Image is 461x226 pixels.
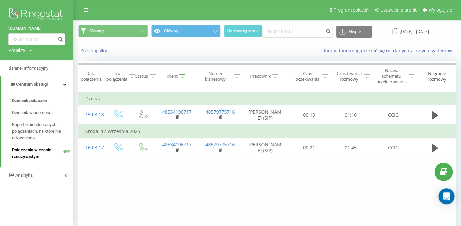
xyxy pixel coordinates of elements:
span: Ustawienia profilu [380,7,417,13]
td: CCIG [372,105,415,125]
div: Typ połączenia [106,71,127,82]
td: [PERSON_NAME] (SIP) [242,105,288,125]
div: Nazwa schematu przekierowania [376,68,407,85]
a: Raport o nieodebranych połączeniach, na które nie odzwoniono [12,119,73,144]
div: 16:03:17 [85,141,99,154]
input: Wyszukiwanie według numeru [8,33,65,45]
span: Centrum obsługi [16,82,48,87]
span: Panel Informacyjny [12,66,48,71]
button: Eksport [336,26,372,38]
a: Dziennik wiadomości [12,107,73,119]
a: 48534196717 [162,141,192,148]
a: Połączenia w czasie rzeczywistymNEW [12,144,73,163]
button: Zresetuj filtry [78,48,110,54]
div: 15:03:18 [85,108,99,121]
div: Status [135,73,148,79]
span: Harmonogram [227,29,255,33]
div: Klient [166,73,178,79]
span: Raport o nieodebranych połączeniach, na które nie odzwoniono [12,121,70,141]
span: Analityka [15,173,33,178]
td: 00:21 [288,138,330,157]
img: Ringostat logo [8,7,65,23]
div: Czas trwania rozmowy [336,71,362,82]
a: Centrum obsługi [1,76,73,92]
td: [PERSON_NAME] (SIP) [242,138,288,157]
td: 01:45 [330,138,372,157]
a: Dziennik połączeń [12,95,73,107]
div: Open Intercom Messenger [438,188,454,204]
input: Wyszukiwanie według numeru [262,26,333,38]
div: Czas oczekiwania [294,71,320,82]
button: Główny [78,25,148,37]
span: Połączenia w czasie rzeczywistym [12,147,63,160]
td: CCIG [372,138,415,157]
div: Numer biznesowy [199,71,232,82]
button: Główny [151,25,221,37]
div: Data połączenia [79,71,103,82]
a: Kiedy dane mogą różnić się od danych z innych systemów [323,47,456,54]
a: 48579775716 [206,109,235,115]
td: 00:13 [288,105,330,125]
span: Główny [89,28,104,34]
a: 48534196717 [162,109,192,115]
a: 48579775716 [206,141,235,148]
span: Dziennik połączeń [12,97,47,104]
button: Harmonogram [224,25,262,37]
div: Nagranie rozmowy [421,71,453,82]
span: Wyloguj się [428,7,452,13]
div: Pracownik [250,73,270,79]
div: Projekty [8,47,25,54]
span: Dziennik wiadomości [12,109,52,116]
span: Program poleceń [333,7,368,13]
a: [DOMAIN_NAME] [8,25,65,32]
td: 01:10 [330,105,372,125]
